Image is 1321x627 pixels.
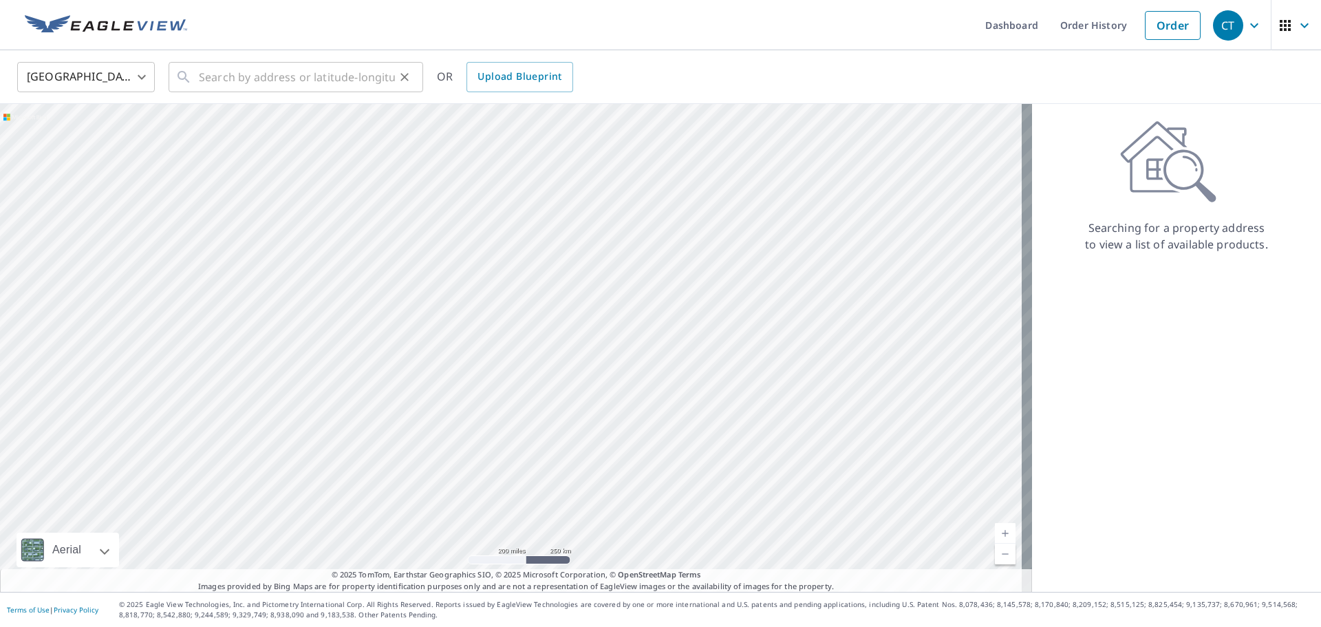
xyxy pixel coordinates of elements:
div: Aerial [48,533,85,567]
p: Searching for a property address to view a list of available products. [1084,220,1269,253]
a: OpenStreetMap [618,569,676,580]
div: [GEOGRAPHIC_DATA] [17,58,155,96]
a: Privacy Policy [54,605,98,615]
div: Aerial [17,533,119,567]
a: Order [1145,11,1201,40]
span: © 2025 TomTom, Earthstar Geographics SIO, © 2025 Microsoft Corporation, © [332,569,701,581]
a: Upload Blueprint [466,62,572,92]
div: CT [1213,10,1243,41]
p: © 2025 Eagle View Technologies, Inc. and Pictometry International Corp. All Rights Reserved. Repo... [119,599,1314,620]
a: Terms of Use [7,605,50,615]
input: Search by address or latitude-longitude [199,58,395,96]
button: Clear [395,67,414,87]
a: Current Level 5, Zoom In [995,523,1016,544]
p: | [7,606,98,614]
img: EV Logo [25,15,187,36]
div: OR [437,62,573,92]
a: Current Level 5, Zoom Out [995,544,1016,564]
a: Terms [678,569,701,580]
span: Upload Blueprint [477,68,561,85]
